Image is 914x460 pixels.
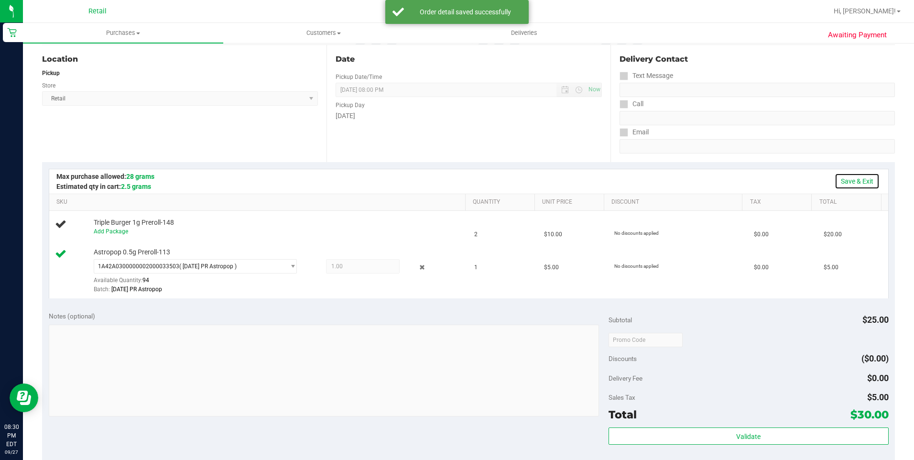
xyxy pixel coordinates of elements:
[614,230,659,236] span: No discounts applied
[409,7,522,17] div: Order detail saved successfully
[620,54,895,65] div: Delivery Contact
[474,263,478,272] span: 1
[474,230,478,239] span: 2
[56,183,151,190] span: Estimated qty in cart:
[179,263,237,270] span: ( [DATE] PR Astropop )
[609,408,637,421] span: Total
[94,228,128,235] a: Add Package
[867,373,889,383] span: $0.00
[224,29,423,37] span: Customers
[473,198,531,206] a: Quantity
[42,70,60,77] strong: Pickup
[56,198,461,206] a: SKU
[620,125,649,139] label: Email
[828,30,887,41] span: Awaiting Payment
[94,248,170,257] span: Astropop 0.5g Preroll-113
[834,7,896,15] span: Hi, [PERSON_NAME]!
[609,350,637,367] span: Discounts
[424,23,624,43] a: Deliveries
[620,111,895,125] input: Format: (999) 999-9999
[42,81,55,90] label: Store
[824,230,842,239] span: $20.00
[544,263,559,272] span: $5.00
[609,394,635,401] span: Sales Tax
[336,73,382,81] label: Pickup Date/Time
[10,383,38,412] iframe: Resource center
[754,263,769,272] span: $0.00
[861,353,889,363] span: ($0.00)
[862,315,889,325] span: $25.00
[620,83,895,97] input: Format: (999) 999-9999
[620,97,643,111] label: Call
[609,333,683,347] input: Promo Code
[614,263,659,269] span: No discounts applied
[94,286,110,293] span: Batch:
[88,7,107,15] span: Retail
[498,29,550,37] span: Deliveries
[23,23,223,43] a: Purchases
[819,198,877,206] a: Total
[111,286,162,293] span: [DATE] PR Astropop
[121,183,151,190] span: 2.5 grams
[867,392,889,402] span: $5.00
[4,449,19,456] p: 09/27
[609,316,632,324] span: Subtotal
[7,28,17,37] inline-svg: Retail
[850,408,889,421] span: $30.00
[98,263,179,270] span: 1A42A0300000002000033503
[23,29,223,37] span: Purchases
[94,218,174,227] span: Triple Burger 1g Preroll-148
[609,427,889,445] button: Validate
[736,433,761,440] span: Validate
[611,198,739,206] a: Discount
[126,173,154,180] span: 28 grams
[750,198,808,206] a: Tax
[544,230,562,239] span: $10.00
[223,23,424,43] a: Customers
[142,277,149,284] span: 94
[542,198,600,206] a: Unit Price
[4,423,19,449] p: 08:30 PM EDT
[336,54,602,65] div: Date
[42,54,318,65] div: Location
[824,263,838,272] span: $5.00
[284,260,296,273] span: select
[94,274,308,292] div: Available Quantity:
[835,173,880,189] a: Save & Exit
[609,374,642,382] span: Delivery Fee
[49,312,95,320] span: Notes (optional)
[336,101,365,110] label: Pickup Day
[754,230,769,239] span: $0.00
[620,69,673,83] label: Text Message
[56,173,154,180] span: Max purchase allowed:
[336,111,602,121] div: [DATE]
